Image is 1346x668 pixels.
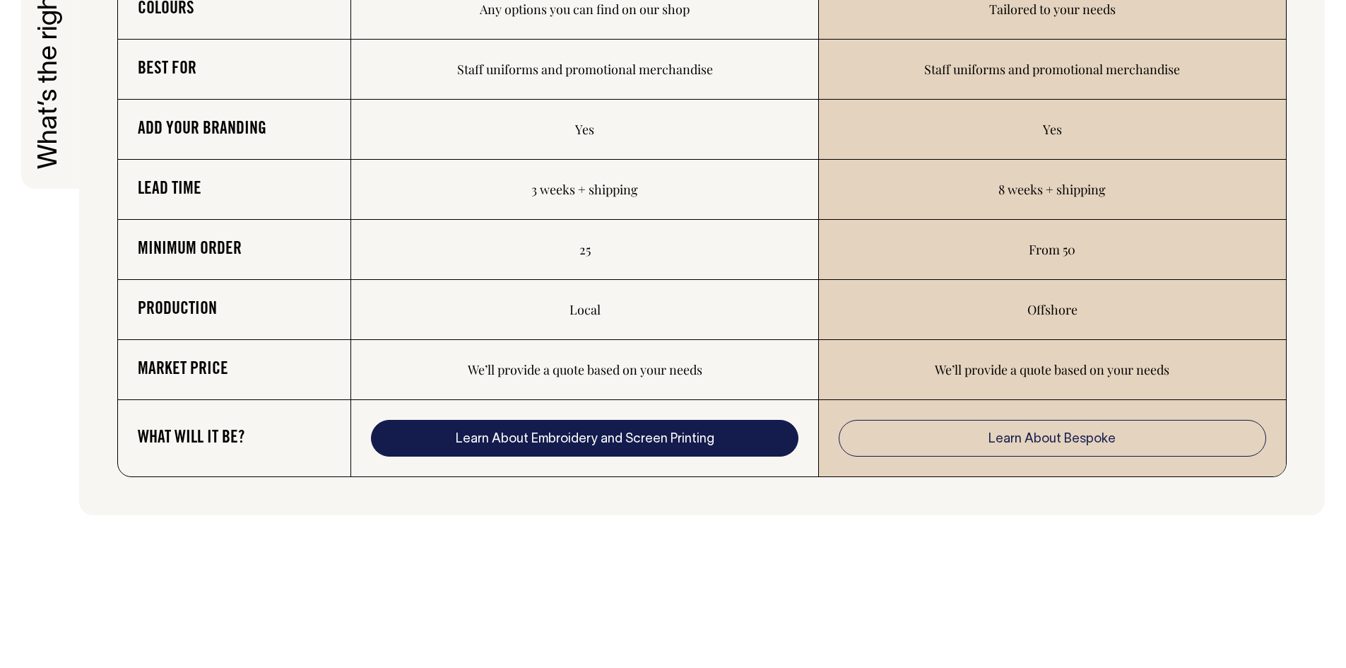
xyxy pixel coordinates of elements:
[351,220,818,280] td: 25
[819,220,1286,280] td: From 50
[351,340,818,400] td: We’ll provide a quote based on your needs
[351,280,818,340] td: Local
[118,160,352,220] td: Lead time
[118,100,352,160] td: Add your branding
[819,40,1286,100] td: Staff uniforms and promotional merchandise
[118,400,352,476] td: What will it be?
[351,160,818,220] td: 3 weeks + shipping
[819,100,1286,160] td: Yes
[819,280,1286,340] td: Offshore
[819,340,1286,400] td: We’ll provide a quote based on your needs
[118,340,352,400] td: Market price
[371,420,798,457] a: Learn About Embroidery and Screen Printing
[819,160,1286,220] td: 8 weeks + shipping
[118,40,352,100] td: Best for
[351,40,818,100] td: Staff uniforms and promotional merchandise
[118,280,352,340] td: Production
[839,420,1266,457] a: Learn About Bespoke
[118,220,352,280] td: Minimum order
[351,100,818,160] td: Yes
